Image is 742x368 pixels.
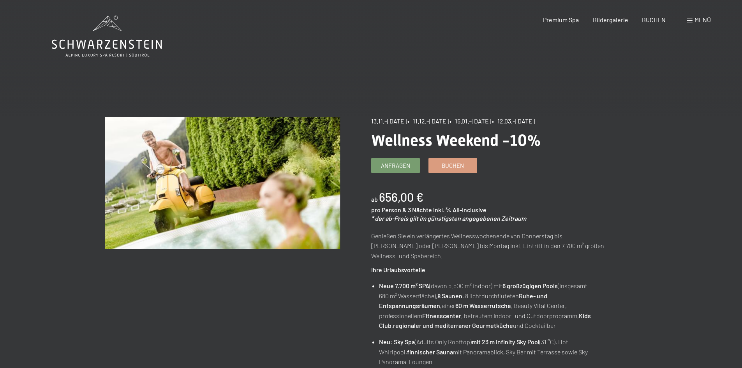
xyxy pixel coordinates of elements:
p: Genießen Sie ein verlängertes Wellnesswochenende von Donnerstag bis [PERSON_NAME] oder [PERSON_NA... [371,231,606,261]
strong: 6 großzügigen Pools [502,282,558,289]
span: 3 Nächte [408,206,432,213]
strong: 8 Saunen [437,292,462,299]
strong: Neu: Sky Spa [379,338,415,345]
em: * der ab-Preis gilt im günstigsten angegebenen Zeitraum [371,215,526,222]
span: Menü [694,16,711,23]
span: Buchen [442,162,464,170]
li: (Adults Only Rooftop) (31 °C), Hot Whirlpool, mit Panoramablick, Sky Bar mit Terrasse sowie Sky P... [379,337,606,367]
strong: Ihre Urlaubsvorteile [371,266,425,273]
span: • 11.12.–[DATE] [407,117,449,125]
strong: mit 23 m Infinity Sky Pool [472,338,539,345]
a: BUCHEN [642,16,666,23]
span: • 12.03.–[DATE] [492,117,535,125]
a: Bildergalerie [593,16,628,23]
span: inkl. ¾ All-Inclusive [433,206,486,213]
li: (davon 5.500 m² indoor) mit (insgesamt 680 m² Wasserfläche), , 8 lichtdurchfluteten einer , Beaut... [379,281,606,331]
span: pro Person & [371,206,407,213]
strong: regionaler und mediterraner Gourmetküche [393,322,513,329]
span: ab [371,195,378,203]
strong: 60 m Wasserrutsche [455,302,511,309]
span: • 15.01.–[DATE] [449,117,491,125]
img: Wellness Weekend -10% [105,117,340,249]
span: 13.11.–[DATE] [371,117,407,125]
b: 656,00 € [379,190,423,204]
span: Wellness Weekend -10% [371,131,541,150]
strong: Fitnesscenter [422,312,461,319]
span: Einwilligung Marketing* [296,203,361,211]
a: Anfragen [372,158,419,173]
a: Buchen [429,158,477,173]
a: Premium Spa [543,16,579,23]
span: Anfragen [381,162,410,170]
strong: finnischer Sauna [407,348,453,356]
strong: Neue 7.700 m² SPA [379,282,429,289]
